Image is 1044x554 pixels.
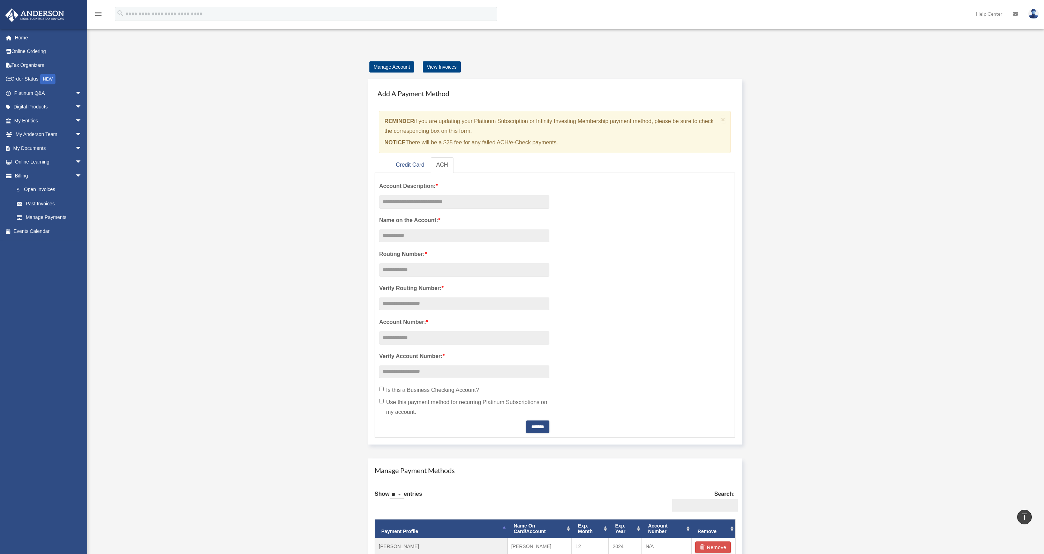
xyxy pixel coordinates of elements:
label: Routing Number: [379,249,549,259]
label: Verify Account Number: [379,351,549,361]
a: Online Learningarrow_drop_down [5,155,92,169]
a: Tax Organizers [5,58,92,72]
input: Is this a Business Checking Account? [379,387,384,391]
a: Digital Productsarrow_drop_down [5,100,92,114]
a: My Documentsarrow_drop_down [5,141,92,155]
th: Exp. Year: activate to sort column ascending [609,519,642,538]
span: arrow_drop_down [75,86,89,100]
a: Manage Payments [10,211,89,225]
span: arrow_drop_down [75,100,89,114]
a: Events Calendar [5,224,92,238]
a: Online Ordering [5,45,92,59]
strong: REMINDER [384,118,414,124]
i: search [117,9,124,17]
i: vertical_align_top [1020,513,1029,521]
span: arrow_drop_down [75,128,89,142]
th: Account Number: activate to sort column ascending [642,519,691,538]
a: Order StatusNEW [5,72,92,86]
th: Exp. Month: activate to sort column ascending [572,519,609,538]
th: Payment Profile: activate to sort column descending [375,519,508,538]
label: Show entries [375,489,422,506]
th: Remove: activate to sort column ascending [691,519,735,538]
span: $ [21,185,24,194]
span: × [721,115,726,123]
label: Is this a Business Checking Account? [379,385,549,395]
th: Name On Card/Account: activate to sort column ascending [508,519,572,538]
label: Verify Routing Number: [379,283,549,293]
div: NEW [40,74,55,84]
a: Platinum Q&Aarrow_drop_down [5,86,92,100]
div: if you are updating your Platinum Subscription or Infinity Investing Membership payment method, p... [379,111,731,153]
label: Use this payment method for recurring Platinum Subscriptions on my account. [379,397,549,417]
a: ACH [431,157,454,173]
a: Past Invoices [10,197,92,211]
a: My Entitiesarrow_drop_down [5,114,92,128]
label: Account Number: [379,317,549,327]
a: Credit Card [390,157,430,173]
img: User Pic [1028,9,1039,19]
button: Close [721,116,726,123]
a: Home [5,31,92,45]
a: $Open Invoices [10,183,92,197]
span: arrow_drop_down [75,141,89,155]
a: vertical_align_top [1017,510,1032,524]
a: My Anderson Teamarrow_drop_down [5,128,92,142]
p: There will be a $25 fee for any failed ACH/e-Check payments. [384,138,718,147]
strong: NOTICE [384,139,405,145]
input: Search: [672,499,738,512]
select: Showentries [390,491,404,499]
label: Name on the Account: [379,215,549,225]
label: Search: [669,489,735,512]
h4: Add A Payment Method [375,86,735,101]
span: arrow_drop_down [75,114,89,128]
span: arrow_drop_down [75,169,89,183]
a: View Invoices [423,61,461,73]
a: Billingarrow_drop_down [5,169,92,183]
a: menu [94,12,103,18]
a: Manage Account [369,61,414,73]
button: Remove [695,541,731,553]
img: Anderson Advisors Platinum Portal [3,8,66,22]
h4: Manage Payment Methods [375,465,735,475]
i: menu [94,10,103,18]
span: arrow_drop_down [75,155,89,169]
input: Use this payment method for recurring Platinum Subscriptions on my account. [379,399,384,403]
label: Account Description: [379,181,549,191]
